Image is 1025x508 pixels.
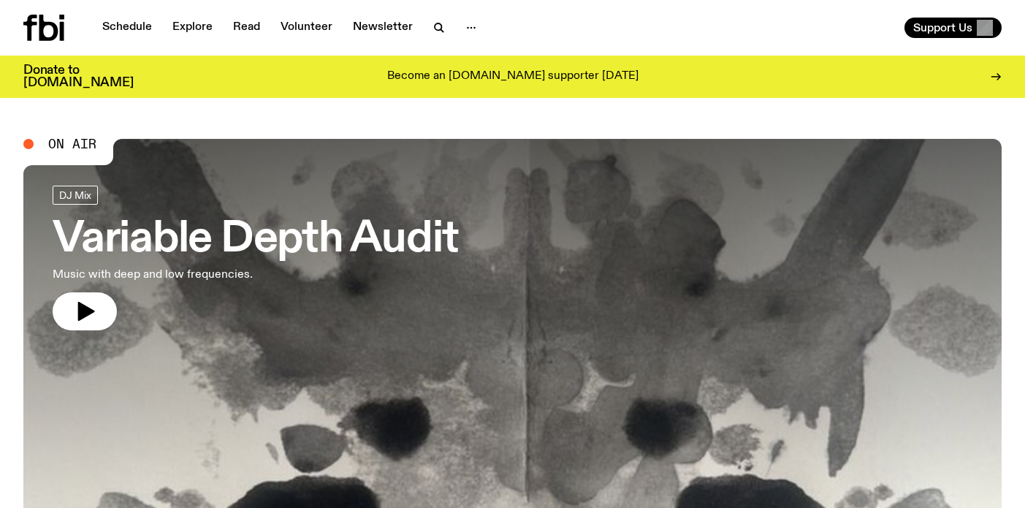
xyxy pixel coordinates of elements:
a: Volunteer [272,18,341,38]
a: Variable Depth AuditMusic with deep and low frequencies. [53,186,459,330]
a: Explore [164,18,221,38]
p: Become an [DOMAIN_NAME] supporter [DATE] [387,70,639,83]
h3: Variable Depth Audit [53,219,459,260]
span: DJ Mix [59,189,91,200]
a: DJ Mix [53,186,98,205]
a: Schedule [94,18,161,38]
a: Read [224,18,269,38]
button: Support Us [904,18,1002,38]
span: On Air [48,137,96,151]
p: Music with deep and low frequencies. [53,266,427,284]
a: Newsletter [344,18,422,38]
h3: Donate to [DOMAIN_NAME] [23,64,134,89]
span: Support Us [913,21,972,34]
